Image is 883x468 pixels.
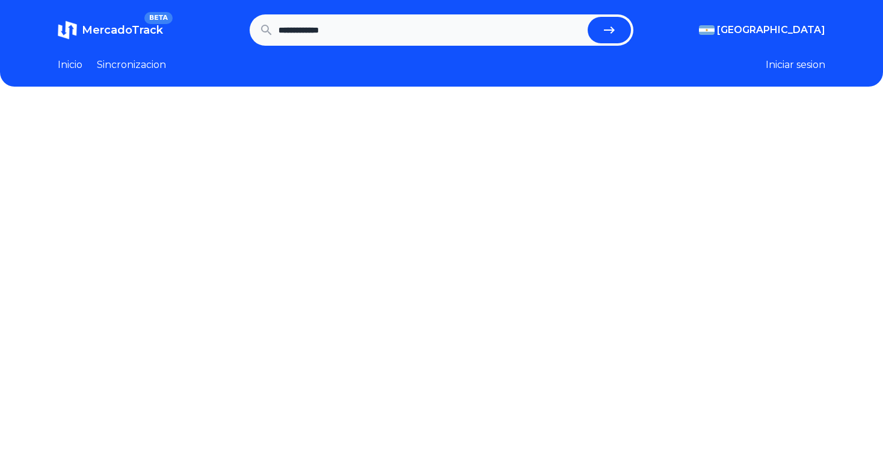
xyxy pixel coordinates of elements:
[144,12,173,24] span: BETA
[766,58,825,72] button: Iniciar sesion
[699,23,825,37] button: [GEOGRAPHIC_DATA]
[58,20,77,40] img: MercadoTrack
[699,25,715,35] img: Argentina
[97,58,166,72] a: Sincronizacion
[58,20,163,40] a: MercadoTrackBETA
[717,23,825,37] span: [GEOGRAPHIC_DATA]
[82,23,163,37] span: MercadoTrack
[58,58,82,72] a: Inicio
